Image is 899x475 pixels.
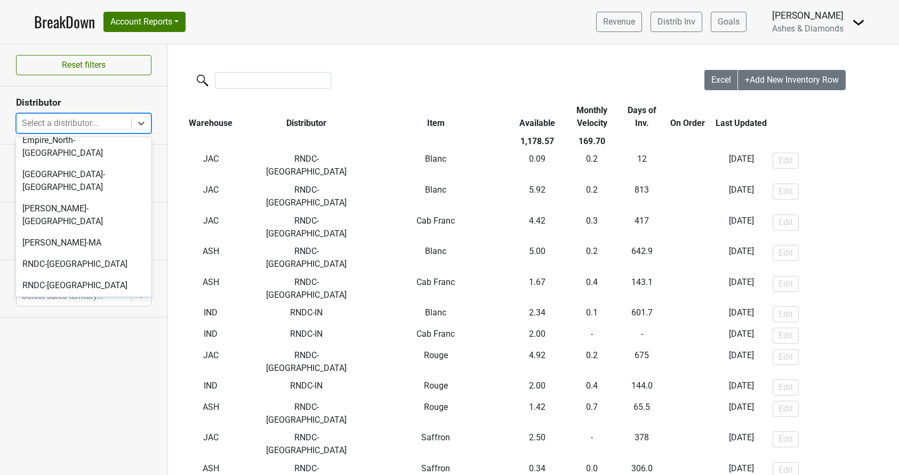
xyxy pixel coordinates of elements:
td: 675 [621,346,662,377]
td: - [662,429,712,460]
td: ASH [168,398,254,429]
img: Dropdown Menu [852,16,865,29]
td: 65.5 [621,398,662,429]
td: 0.2 [563,181,622,212]
td: 2.34 [512,304,562,326]
td: IND [168,304,254,326]
td: RNDC-[GEOGRAPHIC_DATA] [254,151,360,181]
td: - [662,151,712,181]
button: Edit [773,184,799,200]
a: Revenue [596,12,642,32]
td: [DATE] [712,181,770,212]
td: - [662,212,712,243]
td: - [662,398,712,429]
th: Monthly Velocity: activate to sort column ascending [563,101,622,132]
td: RNDC-[GEOGRAPHIC_DATA] [254,429,360,460]
td: 0.09 [512,151,562,181]
td: RNDC-IN [254,377,360,398]
td: RNDC-[GEOGRAPHIC_DATA] [254,398,360,429]
button: Edit [773,276,799,292]
th: 169.70 [563,132,622,151]
div: [PERSON_NAME]-MA [16,232,151,254]
td: JAC [168,429,254,460]
td: RNDC-[GEOGRAPHIC_DATA] [254,181,360,212]
span: Excel [711,75,731,85]
td: 144.0 [621,377,662,398]
button: Edit [773,245,799,261]
button: Edit [773,379,799,395]
td: - [621,325,662,346]
div: [PERSON_NAME]-[GEOGRAPHIC_DATA] [16,198,151,232]
th: Days of Inv.: activate to sort column ascending [621,101,662,132]
td: JAC [168,212,254,243]
a: Goals [711,12,747,32]
td: 0.4 [563,273,622,304]
td: [DATE] [712,212,770,243]
td: JAC [168,181,254,212]
span: Saffron [421,432,450,442]
td: RNDC-IN [254,304,360,326]
td: 813 [621,181,662,212]
span: Cab Franc [416,329,455,339]
div: [GEOGRAPHIC_DATA]-[GEOGRAPHIC_DATA] [16,164,151,198]
button: Edit [773,401,799,417]
div: [PERSON_NAME] [772,9,844,22]
td: JAC [168,346,254,377]
button: Excel [704,70,739,90]
td: RNDC-[GEOGRAPHIC_DATA] [254,212,360,243]
h3: Distributor [16,97,151,108]
td: - [563,429,622,460]
span: Blanc [425,185,446,195]
td: [DATE] [712,377,770,398]
th: 1,178.57 [512,132,562,151]
span: Rouge [424,381,448,391]
span: Blanc [425,307,446,318]
button: Reset filters [16,55,151,75]
a: Distrib Inv [651,12,702,32]
td: 0.7 [563,398,622,429]
td: - [662,325,712,346]
td: 0.4 [563,377,622,398]
td: [DATE] [712,325,770,346]
td: IND [168,325,254,346]
td: 5.92 [512,181,562,212]
td: 378 [621,429,662,460]
td: RNDC-[GEOGRAPHIC_DATA] [254,273,360,304]
button: Edit [773,153,799,169]
th: Last Updated: activate to sort column ascending [712,101,770,132]
td: 1.67 [512,273,562,304]
td: [DATE] [712,304,770,326]
td: 2.00 [512,325,562,346]
td: 0.2 [563,151,622,181]
span: Rouge [424,350,448,360]
button: Edit [773,215,799,231]
td: [DATE] [712,151,770,181]
button: Edit [773,306,799,322]
span: Ashes & Diamonds [772,23,844,34]
span: Cab Franc [416,216,455,226]
td: 0.3 [563,212,622,243]
span: +Add New Inventory Row [745,75,839,85]
td: ASH [168,273,254,304]
span: Blanc [425,154,446,164]
td: [DATE] [712,273,770,304]
td: 0.2 [563,242,622,273]
th: Distributor: activate to sort column ascending [254,101,360,132]
td: 601.7 [621,304,662,326]
td: 4.42 [512,212,562,243]
td: 0.2 [563,346,622,377]
td: 642.9 [621,242,662,273]
td: - [662,273,712,304]
button: Edit [773,349,799,365]
th: On Order: activate to sort column ascending [662,101,712,132]
td: 5.00 [512,242,562,273]
td: RNDC-[GEOGRAPHIC_DATA] [254,242,360,273]
td: RNDC-[GEOGRAPHIC_DATA] [254,346,360,377]
th: Item: activate to sort column ascending [359,101,512,132]
td: 4.92 [512,346,562,377]
div: RNDC-[GEOGRAPHIC_DATA] [16,254,151,275]
td: 1.42 [512,398,562,429]
div: RNDC-IL [16,296,151,318]
span: Saffron [421,463,450,473]
button: Edit [773,328,799,344]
